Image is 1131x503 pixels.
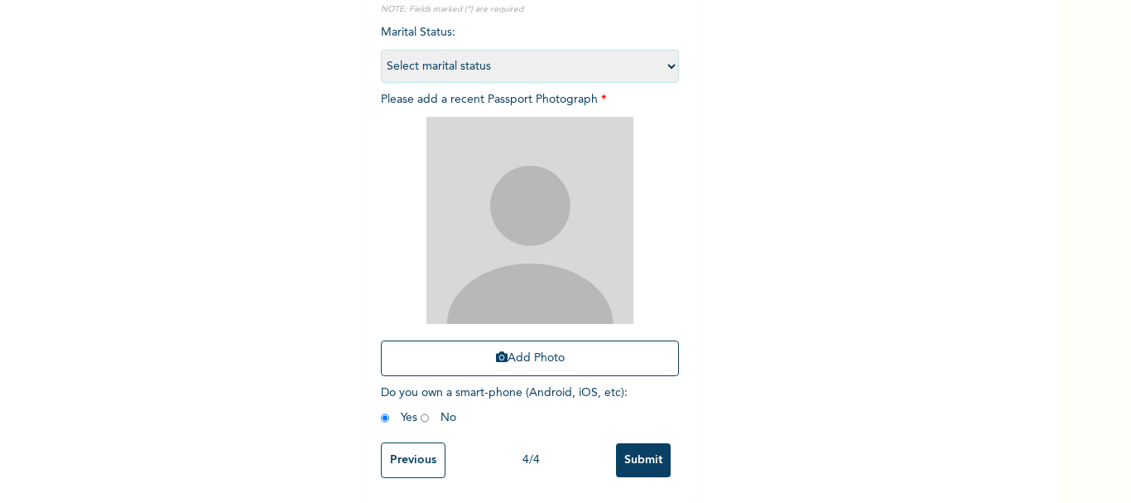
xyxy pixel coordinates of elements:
input: Previous [381,443,445,478]
input: Submit [616,443,671,477]
span: Marital Status : [381,27,679,72]
div: 4 / 4 [445,452,616,469]
span: Please add a recent Passport Photograph [381,94,679,385]
button: Add Photo [381,341,679,376]
img: Crop [426,117,633,324]
p: NOTE: Fields marked (*) are required [381,3,679,16]
span: Do you own a smart-phone (Android, iOS, etc) : Yes No [381,387,628,423]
